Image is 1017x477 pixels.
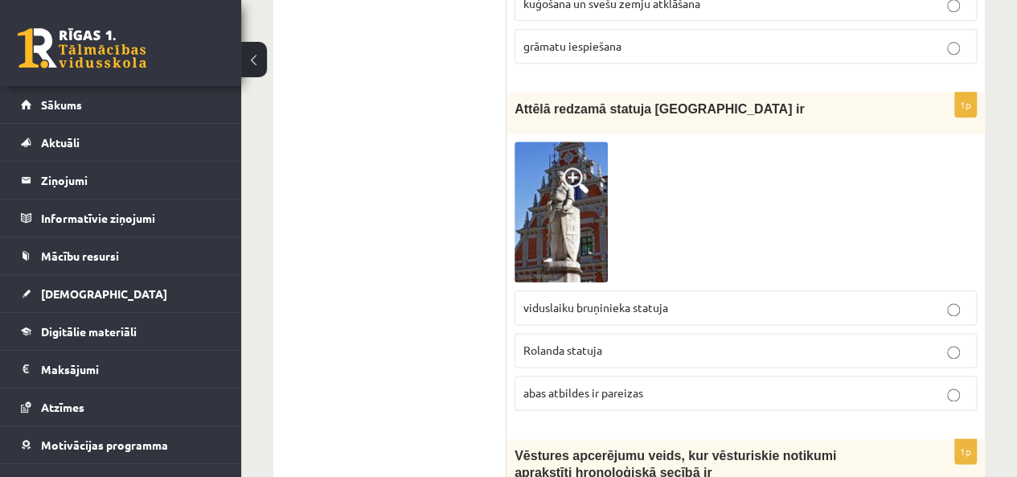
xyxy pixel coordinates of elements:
[41,135,80,150] span: Aktuāli
[21,389,221,426] a: Atzīmes
[41,351,221,388] legend: Maksājumi
[523,300,668,315] span: viduslaiku bruņinieka statuja
[947,389,960,401] input: abas atbildes ir pareizas
[523,343,602,357] span: Rolanda statuja
[41,438,168,452] span: Motivācijas programma
[21,162,221,199] a: Ziņojumi
[515,142,608,282] img: 1.jpg
[41,199,221,236] legend: Informatīvie ziņojumi
[41,249,119,263] span: Mācību resursi
[21,199,221,236] a: Informatīvie ziņojumi
[21,86,221,123] a: Sākums
[523,385,643,400] span: abas atbildes ir pareizas
[41,286,167,301] span: [DEMOGRAPHIC_DATA]
[41,97,82,112] span: Sākums
[515,102,804,116] span: Attēlā redzamā statuja [GEOGRAPHIC_DATA] ir
[947,303,960,316] input: viduslaiku bruņinieka statuja
[21,275,221,312] a: [DEMOGRAPHIC_DATA]
[947,42,960,55] input: grāmatu iespiešana
[21,313,221,350] a: Digitālie materiāli
[21,426,221,463] a: Motivācijas programma
[18,28,146,68] a: Rīgas 1. Tālmācības vidusskola
[954,92,977,117] p: 1p
[41,324,137,339] span: Digitālie materiāli
[21,124,221,161] a: Aktuāli
[947,346,960,359] input: Rolanda statuja
[21,351,221,388] a: Maksājumi
[41,162,221,199] legend: Ziņojumi
[954,438,977,464] p: 1p
[523,39,621,53] span: grāmatu iespiešana
[21,237,221,274] a: Mācību resursi
[41,400,84,414] span: Atzīmes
